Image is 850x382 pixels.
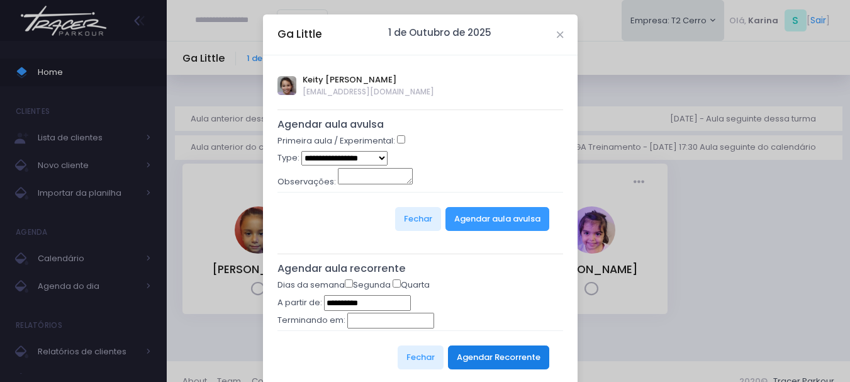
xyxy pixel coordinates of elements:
label: Observações: [277,176,336,188]
button: Agendar aula avulsa [445,207,549,231]
button: Agendar Recorrente [448,345,549,369]
button: Fechar [398,345,444,369]
h6: 1 de Outubro de 2025 [388,27,491,38]
label: Terminando em: [277,314,345,327]
button: Close [557,31,563,38]
span: [EMAIL_ADDRESS][DOMAIN_NAME] [303,86,434,98]
label: Segunda [345,279,391,291]
h5: Ga Little [277,26,322,42]
input: Quarta [393,279,401,288]
h5: Agendar aula recorrente [277,262,564,275]
h5: Agendar aula avulsa [277,118,564,131]
button: Fechar [395,207,441,231]
label: A partir de: [277,296,322,309]
label: Quarta [393,279,430,291]
input: Segunda [345,279,353,288]
label: Primeira aula / Experimental: [277,135,395,147]
label: Type: [277,152,299,164]
span: Keity [PERSON_NAME] [303,74,434,86]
